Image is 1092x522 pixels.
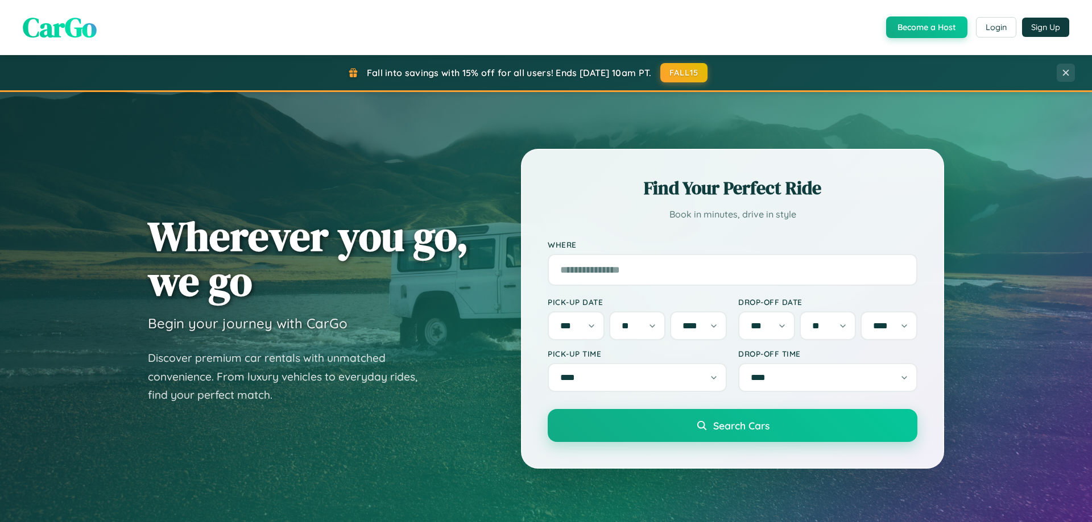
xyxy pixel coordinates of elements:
span: CarGo [23,9,97,46]
p: Book in minutes, drive in style [548,206,917,223]
label: Pick-up Date [548,297,727,307]
button: Become a Host [886,16,967,38]
button: Login [976,17,1016,37]
label: Drop-off Date [738,297,917,307]
h3: Begin your journey with CarGo [148,315,348,332]
label: Where [548,240,917,249]
label: Drop-off Time [738,349,917,358]
h1: Wherever you go, we go [148,214,469,303]
button: Sign Up [1022,18,1069,37]
h2: Find Your Perfect Ride [548,176,917,201]
button: FALL15 [660,63,708,82]
button: Search Cars [548,409,917,442]
span: Search Cars [713,419,770,432]
label: Pick-up Time [548,349,727,358]
p: Discover premium car rentals with unmatched convenience. From luxury vehicles to everyday rides, ... [148,349,432,404]
span: Fall into savings with 15% off for all users! Ends [DATE] 10am PT. [367,67,652,78]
